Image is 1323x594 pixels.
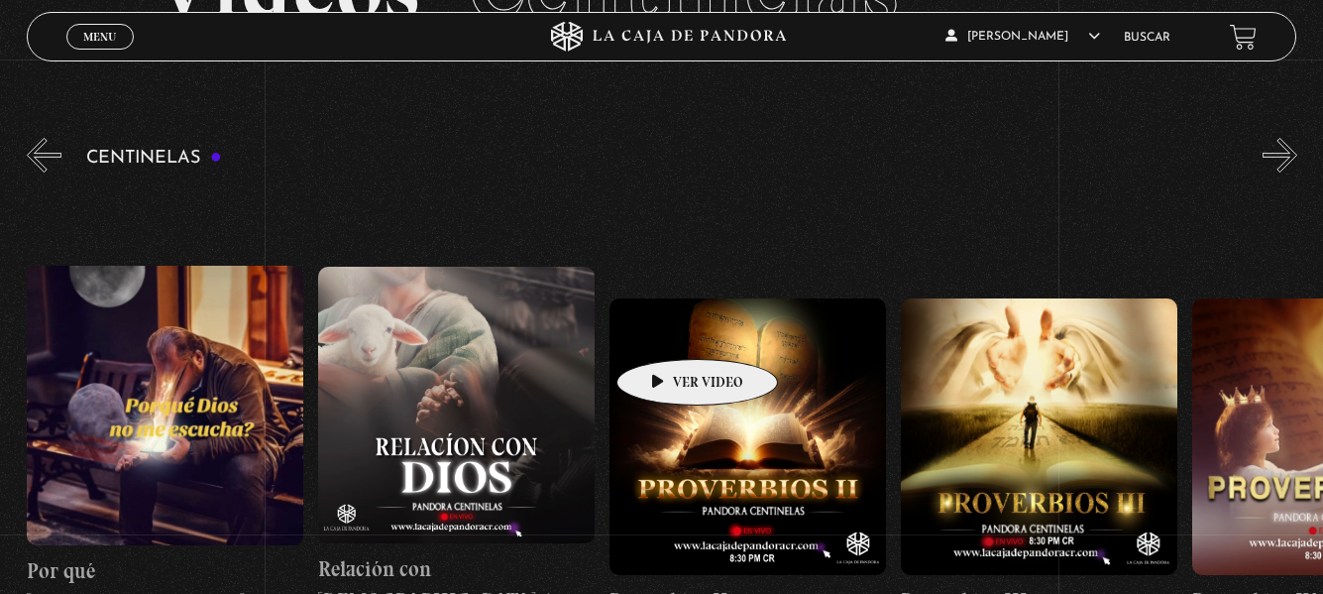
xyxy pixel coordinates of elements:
button: Previous [27,138,61,173]
button: Next [1263,138,1297,173]
h3: Centinelas [86,149,222,168]
a: Buscar [1124,32,1170,44]
span: [PERSON_NAME] [945,31,1100,43]
span: Cerrar [76,48,123,61]
a: View your shopping cart [1230,23,1257,50]
span: Menu [83,31,116,43]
